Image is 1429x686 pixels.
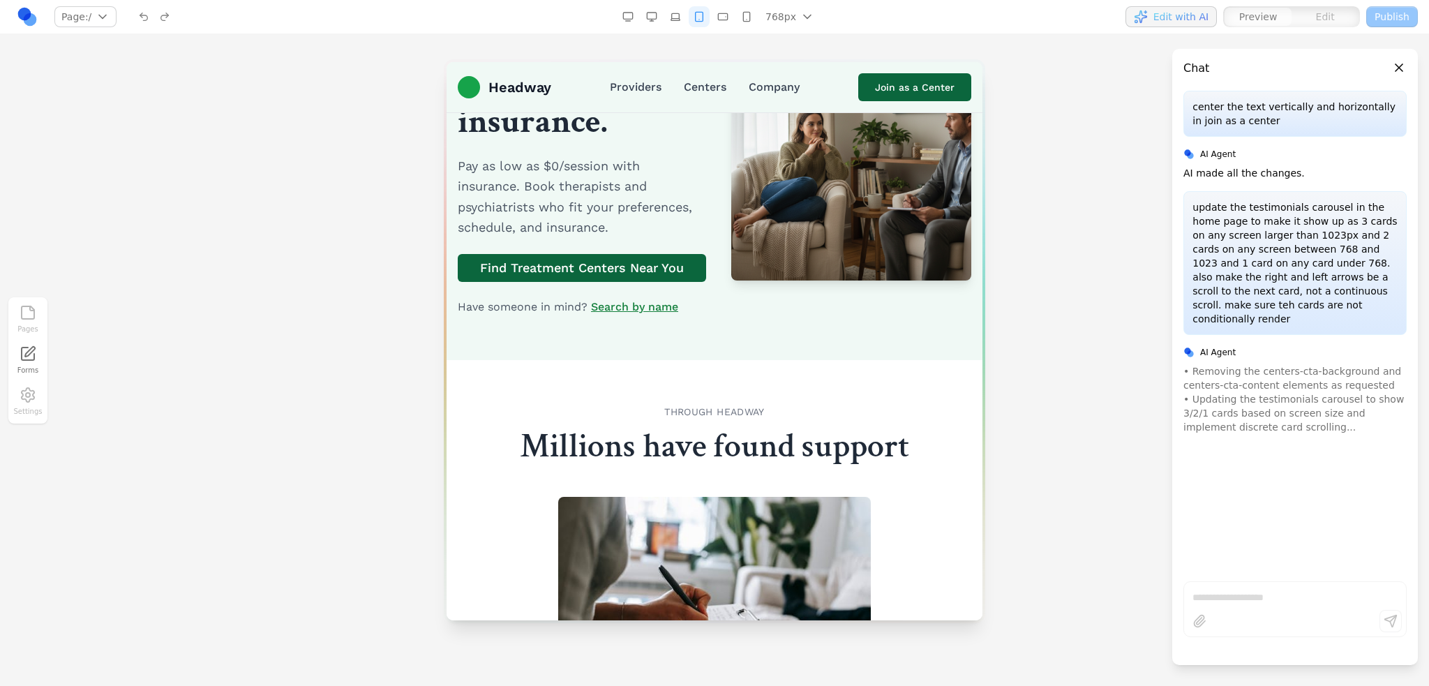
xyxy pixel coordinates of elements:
p: update the testimonials carousel in the home page to make it show up as 3 cards on any screen lar... [1192,200,1398,326]
span: Edit with AI [1153,10,1209,24]
button: Mobile [736,6,757,27]
button: Page:/ [54,6,117,27]
button: Close panel [1391,60,1407,75]
p: center the text vertically and horizontally in join as a center [1192,100,1398,128]
button: Laptop [665,6,686,27]
button: Tablet [689,6,710,27]
button: Desktop Wide [618,6,638,27]
button: Edit with AI [1125,6,1217,27]
button: Desktop [641,6,662,27]
button: Find Treatment Centers Near You [11,192,260,220]
h3: Chat [1183,60,1209,77]
img: Person in comfortable therapy setting [112,435,424,643]
div: • Removing the centers-cta-background and centers-cta-content elements as requested • Updating th... [1183,364,1407,434]
p: AI made all the changes. [1183,166,1305,180]
iframe: Preview [447,62,982,620]
div: AI Agent [1183,148,1407,161]
p: THROUGH HEADWAY [11,343,525,357]
button: Mobile Landscape [712,6,733,27]
a: Search by name [144,238,232,251]
button: 768px [760,6,817,27]
div: AI Agent [1183,346,1407,359]
p: Pay as low as $0/session with insurance. Book therapists and psychiatrists who fit your preferenc... [11,94,251,175]
p: Have someone in mind? [11,237,251,253]
h2: Millions have found support [11,368,525,401]
a: Forms [13,343,43,378]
